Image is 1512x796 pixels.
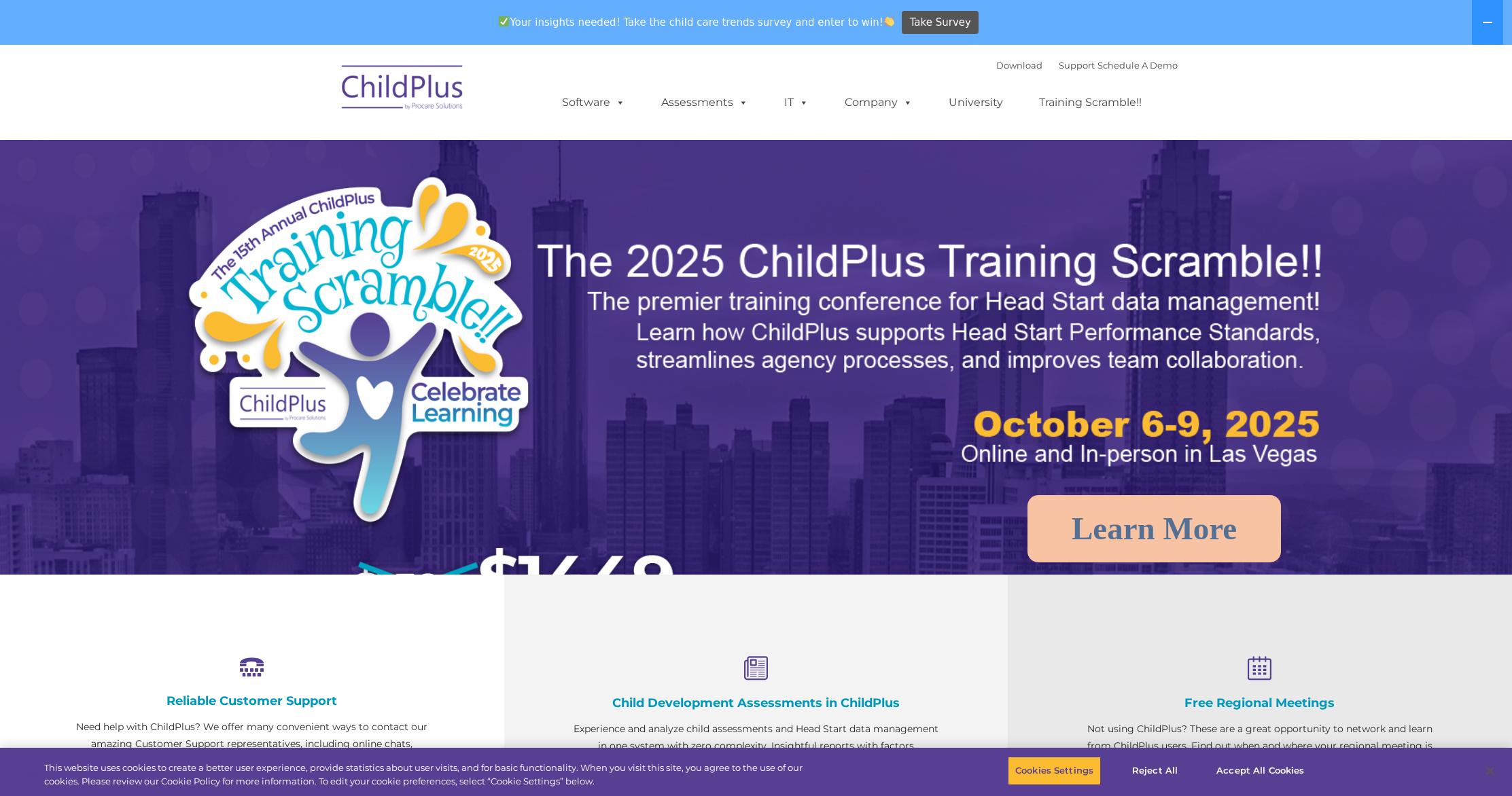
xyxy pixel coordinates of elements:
[572,695,940,710] h4: Child Development Assessments in ChildPlus
[493,9,900,35] span: Your insights needed! Take the child care trends survey and enter to win!
[68,693,436,708] h4: Reliable Customer Support
[884,16,894,26] img: 👏
[1027,495,1281,562] a: Learn More
[68,719,436,770] p: Need help with ChildPlus? We offer many convenient ways to contact our amazing Customer Support r...
[335,56,471,124] img: ChildPlus by Procare Solutions
[1097,60,1178,71] a: Schedule A Demo
[1008,757,1101,785] button: Cookies Settings
[1475,756,1505,786] button: Close
[499,16,509,26] img: ✅
[902,11,979,35] a: Take Survey
[910,11,971,35] span: Take Survey
[572,721,940,772] p: Experience and analyze child assessments and Head Start data management in one system with zero c...
[935,89,1017,116] a: University
[1059,60,1095,71] a: Support
[1025,89,1155,116] a: Training Scramble!!
[648,89,762,116] a: Assessments
[1209,757,1312,785] button: Accept All Cookies
[44,761,832,788] div: This website uses cookies to create a better user experience, provide statistics about user visit...
[996,60,1042,71] a: Download
[831,89,926,116] a: Company
[548,89,639,116] a: Software
[1112,757,1197,785] button: Reject All
[189,145,247,156] span: Phone number
[996,60,1178,71] font: |
[1076,695,1444,710] h4: Free Regional Meetings
[771,89,822,116] a: IT
[1076,721,1444,772] p: Not using ChildPlus? These are a great opportunity to network and learn from ChildPlus users. Fin...
[189,90,230,100] span: Last name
